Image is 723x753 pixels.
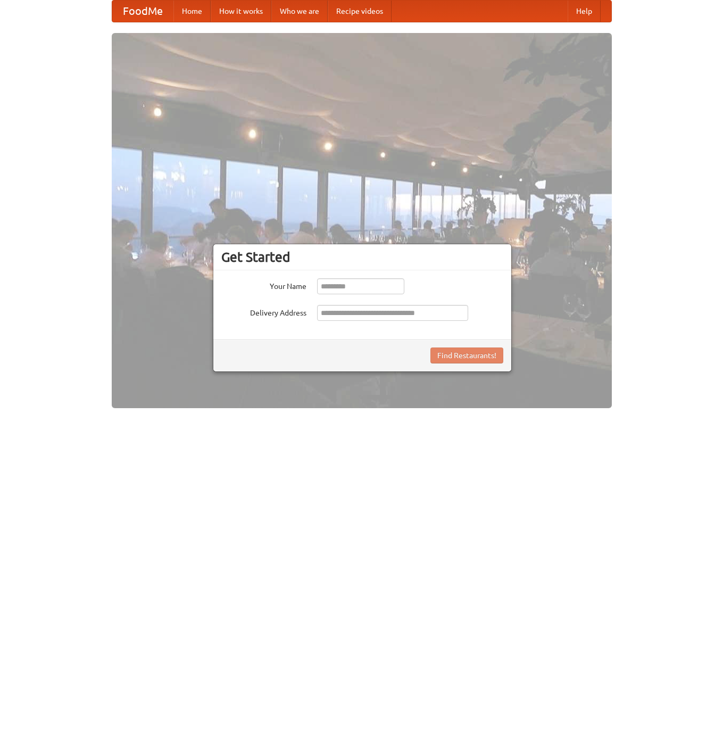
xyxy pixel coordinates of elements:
[221,278,306,292] label: Your Name
[328,1,392,22] a: Recipe videos
[211,1,271,22] a: How it works
[221,249,503,265] h3: Get Started
[271,1,328,22] a: Who we are
[221,305,306,318] label: Delivery Address
[112,1,173,22] a: FoodMe
[430,347,503,363] button: Find Restaurants!
[173,1,211,22] a: Home
[568,1,601,22] a: Help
